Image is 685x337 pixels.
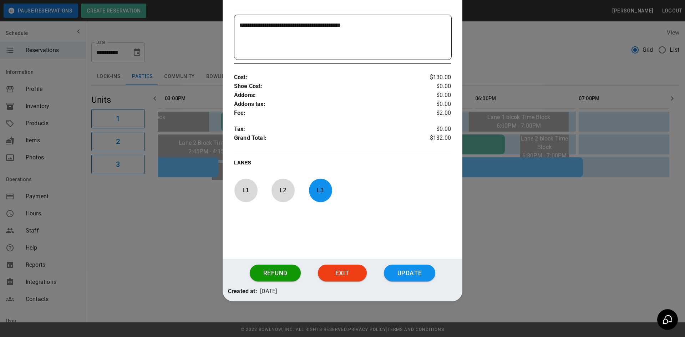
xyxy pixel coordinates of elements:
[415,134,451,144] p: $132.00
[234,82,415,91] p: Shoe Cost :
[415,91,451,100] p: $0.00
[415,100,451,109] p: $0.00
[415,125,451,134] p: $0.00
[234,182,258,199] p: L 1
[234,109,415,118] p: Fee :
[415,82,451,91] p: $0.00
[384,265,435,282] button: Update
[234,125,415,134] p: Tax :
[415,109,451,118] p: $2.00
[260,287,277,296] p: [DATE]
[234,159,451,169] p: LANES
[234,91,415,100] p: Addons :
[234,100,415,109] p: Addons tax :
[318,265,367,282] button: Exit
[309,182,332,199] p: L 3
[228,287,257,296] p: Created at:
[271,182,295,199] p: L 2
[415,73,451,82] p: $130.00
[250,265,301,282] button: Refund
[234,73,415,82] p: Cost :
[234,134,415,144] p: Grand Total :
